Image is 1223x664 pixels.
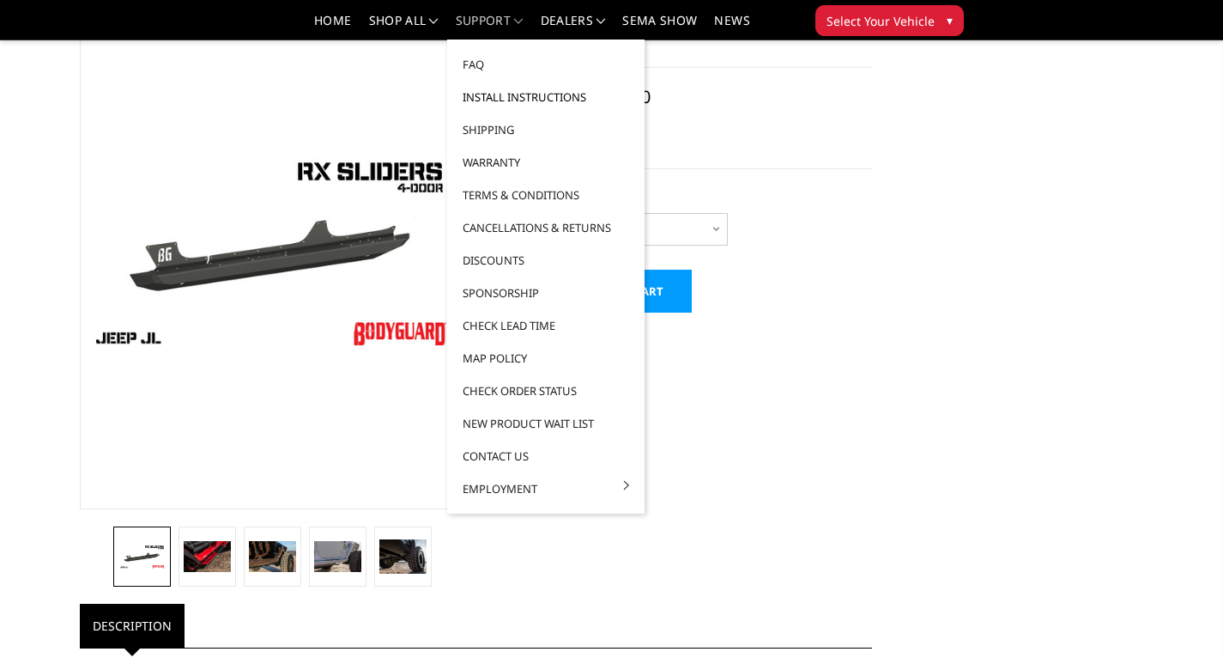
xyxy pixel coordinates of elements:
span: ▾ [947,11,953,29]
a: Contact Us [454,440,638,472]
a: Cancellations & Returns [454,211,638,244]
a: Sponsorship [454,277,638,309]
a: Check Order Status [454,375,638,407]
img: Jeep JL 4 Door Sliders (pair) [184,541,230,572]
a: Employment [454,472,638,505]
img: Jeep JL 4 Door Sliders (pair) [249,541,295,572]
iframe: Chat Widget [1137,582,1223,664]
a: Check Lead Time [454,309,638,342]
a: shop all [369,15,439,40]
a: Discounts [454,244,638,277]
a: Terms & Conditions [454,179,638,211]
a: FAQ [454,48,638,81]
a: Support [456,15,524,40]
button: Select Your Vehicle [815,5,964,36]
a: Shipping [454,113,638,146]
a: SEMA Show [622,15,697,40]
img: Jeep JL 4 Door Sliders (pair) [379,539,426,574]
a: Warranty [454,146,638,179]
a: News [714,15,749,40]
img: Jeep JL 4 Door Sliders (pair) [314,541,360,572]
a: MAP Policy [454,342,638,375]
span: Select Your Vehicle [826,12,935,30]
a: New Product Wait List [454,407,638,440]
label: Powder Coat Finish: [487,186,872,204]
a: Description [80,604,185,648]
img: Jeep JL 4 Door Sliders (pair) [118,544,165,570]
a: Dealers [541,15,606,40]
a: Install Instructions [454,81,638,113]
a: Home [314,15,351,40]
